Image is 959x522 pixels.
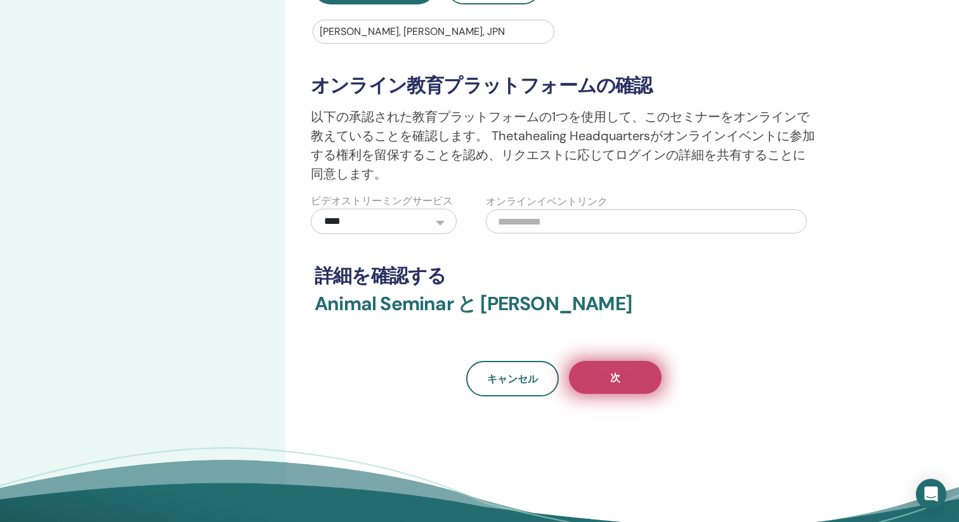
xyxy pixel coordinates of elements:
a: キャンセル [466,361,559,396]
div: Open Intercom Messenger [916,479,946,509]
h3: 詳細を確認する [315,264,813,287]
span: キャンセル [487,372,538,386]
label: オンラインイベントリンク [486,194,608,209]
span: 次 [610,371,620,384]
button: 次 [569,361,662,394]
h3: Animal Seminar と [PERSON_NAME] [315,292,813,330]
label: ビデオストリーミングサービス [311,193,453,209]
p: 以下の承認された教育プラットフォームの1つを使用して、このセミナーをオンラインで教えていることを確認します。 Thetahealing Headquartersがオンラインイベントに参加する権利... [311,107,817,183]
h3: オンライン教育プラットフォームの確認 [311,74,817,97]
